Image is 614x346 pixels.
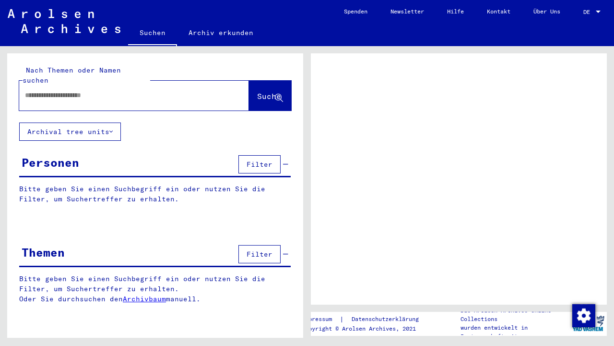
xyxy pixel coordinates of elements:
[22,244,65,261] div: Themen
[238,155,281,173] button: Filter
[249,81,291,111] button: Suche
[19,274,291,304] p: Bitte geben Sie einen Suchbegriff ein oder nutzen Sie die Filter, um Suchertreffer zu erhalten. O...
[128,21,177,46] a: Suchen
[22,154,79,171] div: Personen
[177,21,265,44] a: Archiv erkunden
[8,9,120,33] img: Arolsen_neg.svg
[302,314,340,324] a: Impressum
[460,306,570,323] p: Die Arolsen Archives Online-Collections
[247,160,272,169] span: Filter
[247,250,272,259] span: Filter
[19,123,121,141] button: Archival tree units
[570,311,606,335] img: yv_logo.png
[302,314,430,324] div: |
[572,304,595,327] img: Zustimmung ändern
[23,66,121,85] mat-label: Nach Themen oder Namen suchen
[460,323,570,341] p: wurden entwickelt in Partnerschaft mit
[257,91,281,101] span: Suche
[302,324,430,333] p: Copyright © Arolsen Archives, 2021
[19,184,291,204] p: Bitte geben Sie einen Suchbegriff ein oder nutzen Sie die Filter, um Suchertreffer zu erhalten.
[123,295,166,303] a: Archivbaum
[238,245,281,263] button: Filter
[583,9,594,15] span: DE
[344,314,430,324] a: Datenschutzerklärung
